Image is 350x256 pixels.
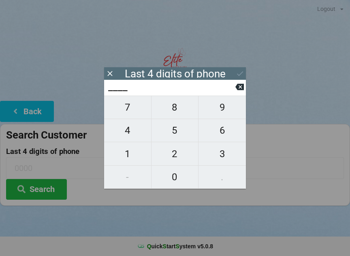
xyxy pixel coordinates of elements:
button: 1 [104,142,152,165]
button: 5 [152,119,199,142]
span: 9 [198,99,246,116]
span: 2 [152,145,198,162]
button: 7 [104,96,152,119]
button: 9 [198,96,246,119]
span: 6 [198,122,246,139]
span: 4 [104,122,151,139]
span: 7 [104,99,151,116]
button: 3 [198,142,246,165]
button: 4 [104,119,152,142]
span: 8 [152,99,198,116]
span: 0 [152,169,198,186]
div: Last 4 digits of phone [125,70,226,78]
button: 8 [152,96,199,119]
button: 6 [198,119,246,142]
span: 5 [152,122,198,139]
span: 3 [198,145,246,162]
button: 0 [152,166,199,189]
button: 2 [152,142,199,165]
span: 1 [104,145,151,162]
